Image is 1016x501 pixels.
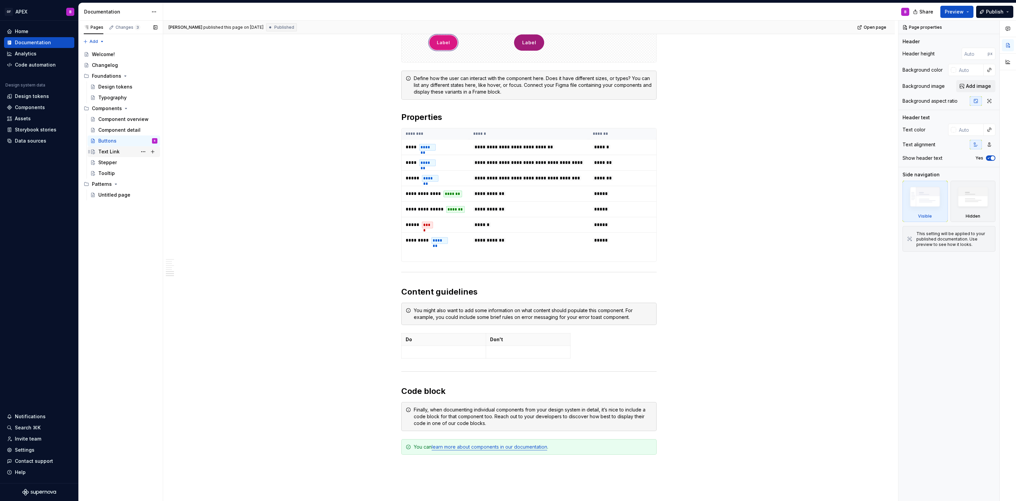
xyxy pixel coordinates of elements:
[203,25,263,30] div: published this page on [DATE]
[98,192,130,198] div: Untitled page
[903,98,958,104] div: Background aspect ratio
[15,126,56,133] div: Storybook stories
[903,67,943,73] div: Background color
[98,148,120,155] div: Text Link
[87,81,160,92] a: Design tokens
[919,8,933,15] span: Share
[956,124,984,136] input: Auto
[87,125,160,135] a: Component detail
[84,8,148,15] div: Documentation
[4,26,74,37] a: Home
[414,307,652,321] div: You might also want to add some information on what content should populate this component. For e...
[98,127,141,133] div: Component detail
[98,137,117,144] div: Buttons
[81,103,160,114] div: Components
[401,386,657,397] h2: Code block
[87,135,160,146] a: ButtonsB
[81,37,106,46] button: Add
[4,445,74,455] a: Settings
[401,286,657,297] h2: Content guidelines
[15,458,53,465] div: Contact support
[903,83,945,90] div: Background image
[903,50,935,57] div: Header height
[903,126,925,133] div: Text color
[81,49,160,60] a: Welcome!
[414,406,652,427] div: Finally, when documenting individual components from your design system in detail, it’s nice to i...
[950,181,996,222] div: Hidden
[4,135,74,146] a: Data sources
[81,60,160,71] a: Changelog
[92,73,121,79] div: Foundations
[87,168,160,179] a: Tooltip
[15,50,36,57] div: Analytics
[5,82,45,88] div: Design system data
[904,9,907,15] div: B
[4,91,74,102] a: Design tokens
[956,64,984,76] input: Auto
[87,114,160,125] a: Component overview
[4,59,74,70] a: Code automation
[903,171,940,178] div: Side navigation
[406,336,412,342] strong: Do
[15,61,56,68] div: Code automation
[98,94,127,101] div: Typography
[135,25,140,30] span: 3
[490,336,503,342] strong: Don't
[4,433,74,444] a: Invite team
[154,137,156,144] div: B
[855,23,889,32] a: Open page
[90,39,98,44] span: Add
[401,112,657,123] h2: Properties
[92,105,122,112] div: Components
[414,75,652,95] div: Define how the user can interact with the component here. Does it have different sizes, or types?...
[4,102,74,113] a: Components
[87,157,160,168] a: Stepper
[988,51,993,56] p: px
[910,6,938,18] button: Share
[4,422,74,433] button: Search ⌘K
[15,447,34,453] div: Settings
[986,8,1004,15] span: Publish
[15,413,46,420] div: Notifications
[864,25,886,30] span: Open page
[15,104,45,111] div: Components
[116,25,140,30] div: Changes
[92,51,115,58] div: Welcome!
[81,49,160,200] div: Page tree
[16,8,27,15] div: APEX
[98,159,117,166] div: Stepper
[4,37,74,48] a: Documentation
[903,141,935,148] div: Text alignment
[903,114,930,121] div: Header text
[84,25,103,30] div: Pages
[4,124,74,135] a: Storybook stories
[4,113,74,124] a: Assets
[81,71,160,81] div: Foundations
[903,181,948,222] div: Visible
[4,48,74,59] a: Analytics
[916,231,991,247] div: This setting will be applied to your published documentation. Use preview to see how it looks.
[98,170,115,177] div: Tooltip
[22,489,56,496] a: Supernova Logo
[4,411,74,422] button: Notifications
[87,146,160,157] a: Text Link
[1,4,77,19] button: OFAPEXB
[15,469,26,476] div: Help
[945,8,964,15] span: Preview
[92,181,112,187] div: Patterns
[966,83,991,90] span: Add image
[5,8,13,16] div: OF
[15,39,51,46] div: Documentation
[414,444,652,450] div: You can .
[98,116,149,123] div: Component overview
[903,155,942,161] div: Show header text
[15,435,41,442] div: Invite team
[918,214,932,219] div: Visible
[432,444,547,450] a: learn more about components in our documentation
[169,25,202,30] span: [PERSON_NAME]
[87,92,160,103] a: Typography
[966,214,980,219] div: Hidden
[98,83,132,90] div: Design tokens
[4,467,74,478] button: Help
[92,62,118,69] div: Changelog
